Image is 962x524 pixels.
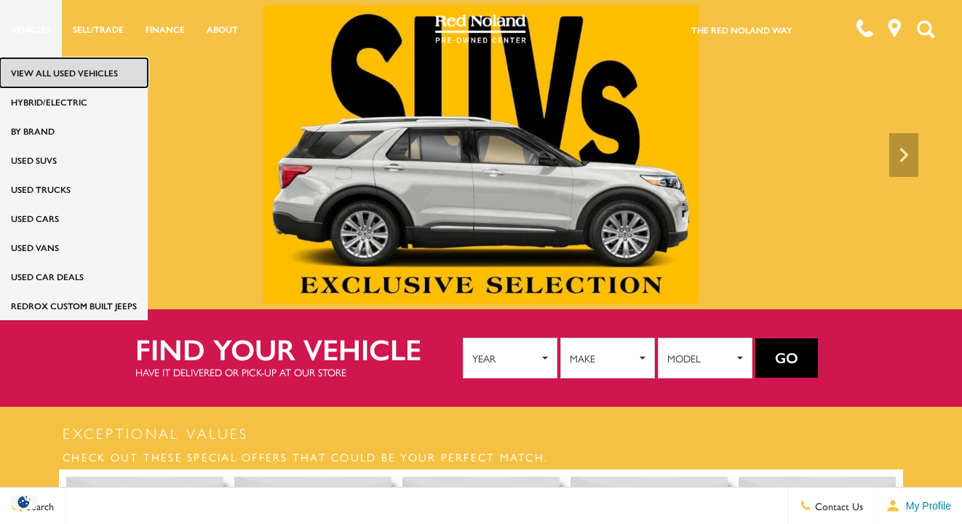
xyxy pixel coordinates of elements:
img: Red Noland Pre-Owned [435,15,527,44]
p: Have it delivered or pick-up at our store [135,365,463,379]
h2: Find your vehicle [135,333,463,365]
span: Make [570,347,636,369]
span: Model [667,347,734,369]
span: Contact Us [811,499,863,513]
a: The Red Noland Way [691,23,792,36]
img: Opt-Out Icon [7,494,41,509]
button: Make [560,338,655,378]
h2: Exceptional Values [59,422,903,444]
div: Next [889,133,918,177]
section: Click to Open Cookie Consent Modal [7,494,41,509]
h3: Check out these special offers that could be your perfect match. [59,444,903,469]
span: Year [472,347,538,369]
button: Model [658,338,752,378]
button: Open user profile menu [875,488,962,524]
button: Open the search field [911,1,940,57]
button: Go [755,338,818,378]
span: My Profile [900,500,951,512]
button: Year [463,338,557,378]
a: Red Noland Pre-Owned [435,20,527,34]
